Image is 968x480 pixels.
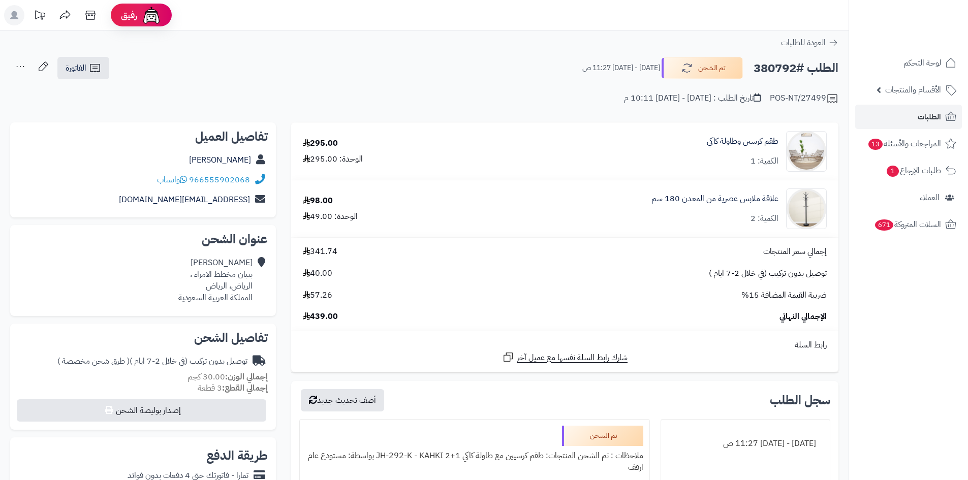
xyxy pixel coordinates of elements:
h2: عنوان الشحن [18,233,268,245]
div: تم الشحن [562,426,643,446]
small: 30.00 كجم [188,371,268,383]
span: الطلبات [918,110,941,124]
a: طلبات الإرجاع1 [855,158,962,183]
div: 98.00 [303,195,333,207]
div: الكمية: 2 [751,213,778,225]
span: 1 [887,166,899,177]
div: الكمية: 1 [751,155,778,167]
span: الفاتورة [66,62,86,74]
a: العودة للطلبات [781,37,838,49]
div: POS-NT/27499 [770,92,838,105]
div: توصيل بدون تركيب (في خلال 2-7 ايام ) [57,356,247,367]
span: الأقسام والمنتجات [885,83,941,97]
a: لوحة التحكم [855,51,962,75]
a: السلات المتروكة671 [855,212,962,237]
h2: طريقة الدفع [206,450,268,462]
a: طقم كرسين وطاولة كاكي [707,136,778,147]
img: 1752316486-1-90x90.jpg [787,188,826,229]
span: 40.00 [303,268,332,279]
span: 341.74 [303,246,337,258]
span: العملاء [920,190,940,205]
img: 1746967152-1-90x90.jpg [787,131,826,172]
div: 295.00 [303,138,338,149]
span: شارك رابط السلة نفسها مع عميل آخر [517,352,628,364]
a: 966555902068 [189,174,250,186]
a: المراجعات والأسئلة13 [855,132,962,156]
h3: سجل الطلب [770,394,830,406]
img: ai-face.png [141,5,162,25]
h2: تفاصيل العميل [18,131,268,143]
span: 671 [875,219,893,231]
button: تم الشحن [662,57,743,79]
button: إصدار بوليصة الشحن [17,399,266,422]
span: توصيل بدون تركيب (في خلال 2-7 ايام ) [709,268,827,279]
div: رابط السلة [295,339,834,351]
a: علاقة ملابس عصرية من المعدن 180 سم [651,193,778,205]
span: رفيق [121,9,137,21]
div: الوحدة: 295.00 [303,153,363,165]
button: أضف تحديث جديد [301,389,384,411]
a: العملاء [855,185,962,210]
div: [PERSON_NAME] بنبان مخطط الامراء ، الرياض، الرياض المملكة العربية السعودية [178,257,253,303]
small: 3 قطعة [198,382,268,394]
span: المراجعات والأسئلة [867,137,941,151]
span: 439.00 [303,311,338,323]
span: السلات المتروكة [874,217,941,232]
a: [PERSON_NAME] [189,154,251,166]
h2: تفاصيل الشحن [18,332,268,344]
small: [DATE] - [DATE] 11:27 ص [582,63,660,73]
strong: إجمالي القطع: [222,382,268,394]
span: الإجمالي النهائي [779,311,827,323]
div: الوحدة: 49.00 [303,211,358,222]
a: [EMAIL_ADDRESS][DOMAIN_NAME] [119,194,250,206]
strong: إجمالي الوزن: [225,371,268,383]
div: ملاحظات : تم الشحن المنتجات: طقم كرسيين مع طاولة كاكي 1+2 JH-292-K - KAHKI بواسطة: مستودع عام ارفف [306,446,643,477]
span: 57.26 [303,290,332,301]
div: [DATE] - [DATE] 11:27 ص [667,434,824,454]
span: 13 [868,139,883,150]
img: logo-2.png [899,28,958,50]
span: ( طرق شحن مخصصة ) [57,355,130,367]
a: الفاتورة [57,57,109,79]
span: العودة للطلبات [781,37,826,49]
a: واتساب [157,174,187,186]
a: شارك رابط السلة نفسها مع عميل آخر [502,351,628,364]
span: طلبات الإرجاع [886,164,941,178]
span: إجمالي سعر المنتجات [763,246,827,258]
span: لوحة التحكم [903,56,941,70]
h2: الطلب #380792 [754,58,838,79]
a: الطلبات [855,105,962,129]
a: تحديثات المنصة [27,5,52,28]
div: تاريخ الطلب : [DATE] - [DATE] 10:11 م [624,92,761,104]
span: ضريبة القيمة المضافة 15% [741,290,827,301]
